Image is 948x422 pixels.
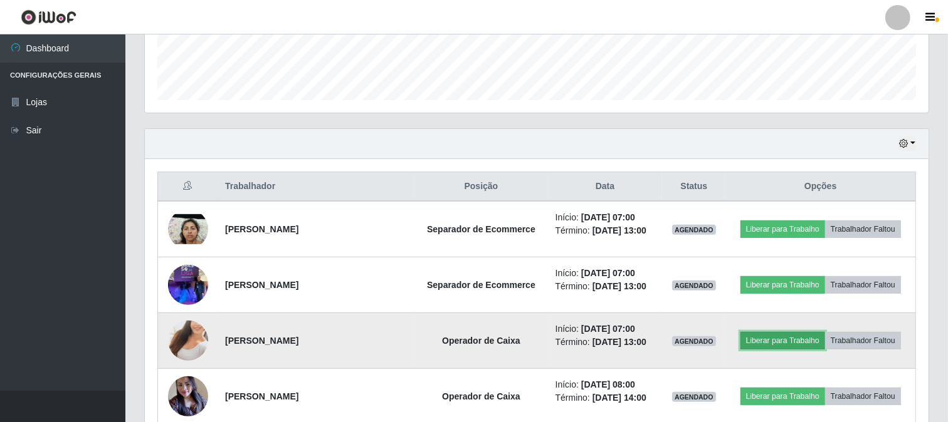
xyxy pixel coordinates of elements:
time: [DATE] 13:00 [592,337,646,347]
img: 1756822217860.jpeg [168,214,208,244]
li: Término: [556,280,655,293]
strong: Operador de Caixa [442,391,520,401]
time: [DATE] 14:00 [592,393,646,403]
th: Opções [725,172,915,202]
li: Início: [556,322,655,336]
strong: [PERSON_NAME] [225,391,298,401]
time: [DATE] 07:00 [581,324,635,334]
img: 1757350005231.jpeg [168,258,208,311]
th: Status [662,172,725,202]
strong: Operador de Caixa [442,336,520,346]
button: Trabalhador Faltou [825,220,901,238]
button: Trabalhador Faltou [825,388,901,405]
button: Liberar para Trabalho [740,220,825,238]
button: Liberar para Trabalho [740,332,825,349]
button: Liberar para Trabalho [740,388,825,405]
li: Término: [556,224,655,237]
th: Posição [414,172,547,202]
li: Término: [556,336,655,349]
button: Liberar para Trabalho [740,276,825,294]
strong: Separador de Ecommerce [427,224,535,234]
li: Início: [556,378,655,391]
th: Data [548,172,663,202]
img: CoreUI Logo [21,9,76,25]
span: AGENDADO [672,392,716,402]
time: [DATE] 07:00 [581,212,635,222]
time: [DATE] 08:00 [581,379,635,389]
li: Início: [556,267,655,280]
img: 1749153095661.jpeg [168,305,208,376]
th: Trabalhador [218,172,414,202]
li: Término: [556,391,655,404]
time: [DATE] 13:00 [592,281,646,291]
strong: Separador de Ecommerce [427,280,535,290]
span: AGENDADO [672,225,716,235]
time: [DATE] 13:00 [592,225,646,235]
li: Início: [556,211,655,224]
strong: [PERSON_NAME] [225,280,298,290]
strong: [PERSON_NAME] [225,224,298,234]
span: AGENDADO [672,280,716,291]
button: Trabalhador Faltou [825,276,901,294]
strong: [PERSON_NAME] [225,336,298,346]
span: AGENDADO [672,336,716,346]
button: Trabalhador Faltou [825,332,901,349]
time: [DATE] 07:00 [581,268,635,278]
